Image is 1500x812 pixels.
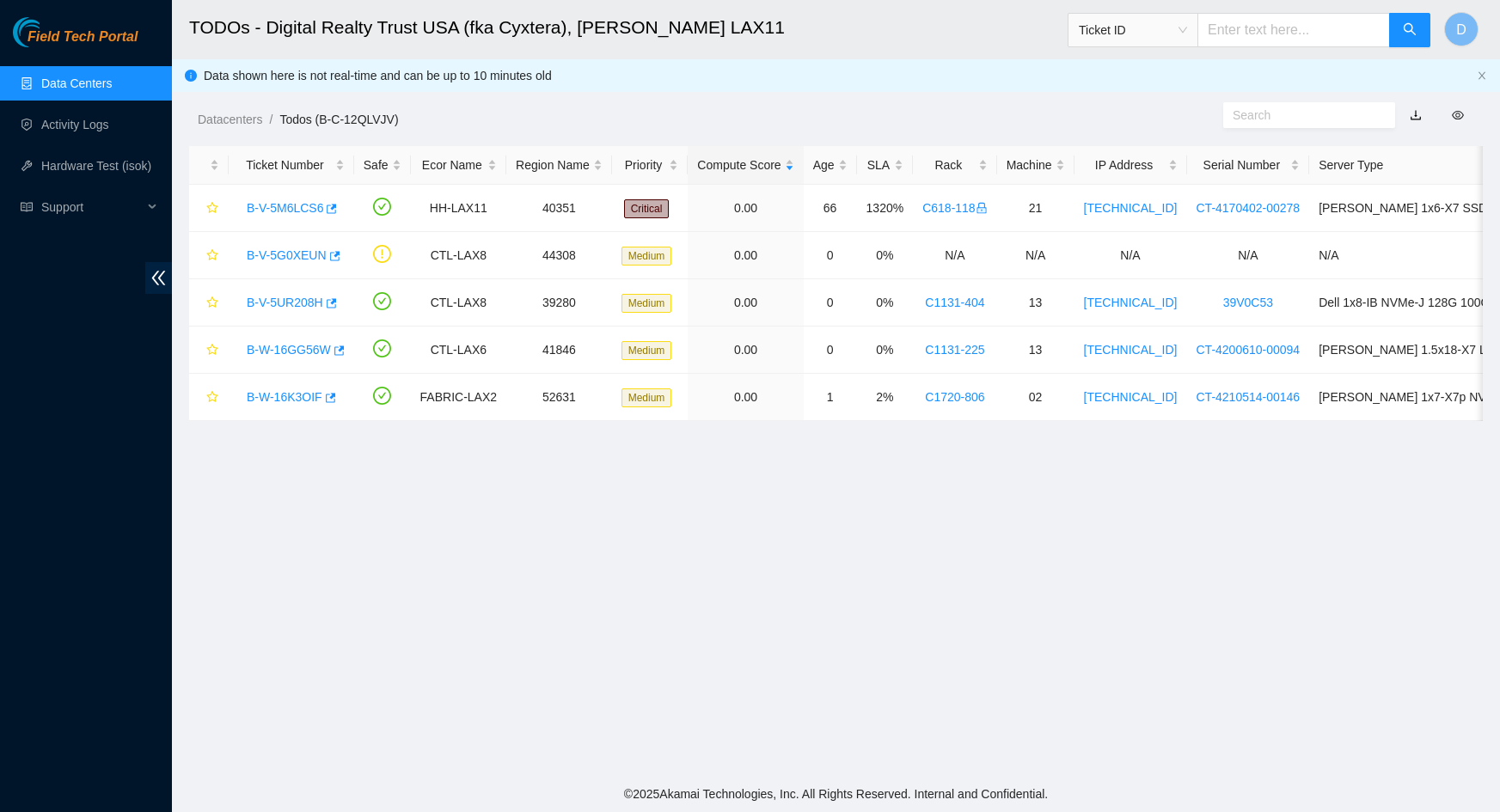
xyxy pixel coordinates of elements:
[1389,13,1430,47] button: search
[997,232,1074,279] td: N/A
[922,201,988,215] a: C618-118lock
[1456,19,1466,40] span: D
[688,232,803,279] td: 0.00
[1444,12,1479,46] button: D
[1074,232,1187,279] td: N/A
[804,232,857,279] td: 0
[206,202,218,216] span: star
[247,296,323,309] a: B-V-5UR208H
[1477,70,1487,82] button: close
[688,327,803,374] td: 0.00
[199,241,219,269] button: star
[145,262,172,294] span: double-left
[621,388,672,407] span: Medium
[198,113,262,126] a: Datacenters
[373,339,391,357] span: check-circle
[925,343,984,357] a: C1131-225
[1084,390,1178,404] a: [TECHNICAL_ID]
[506,279,612,327] td: 39280
[1084,343,1178,357] a: [TECHNICAL_ID]
[373,198,391,216] span: check-circle
[804,185,857,232] td: 66
[857,279,914,327] td: 0%
[997,279,1074,327] td: 13
[269,113,272,126] span: /
[857,185,914,232] td: 1320%
[172,776,1500,812] footer: © 2025 Akamai Technologies, Inc. All Rights Reserved. Internal and Confidential.
[373,387,391,405] span: check-circle
[621,247,672,266] span: Medium
[411,374,506,421] td: FABRIC-LAX2
[1403,22,1417,39] span: search
[857,327,914,374] td: 0%
[247,201,323,215] a: B-V-5M6LCS6
[804,279,857,327] td: 0
[411,185,506,232] td: HH-LAX11
[857,232,914,279] td: 0%
[247,343,331,357] a: B-W-16GG56W
[206,249,218,263] span: star
[688,279,803,327] td: 0.00
[925,390,984,404] a: C1720-806
[247,390,322,404] a: B-W-16K3OIF
[913,232,997,279] td: N/A
[997,374,1074,421] td: 02
[688,185,803,232] td: 0.00
[506,185,612,232] td: 40351
[621,341,672,360] span: Medium
[206,296,218,310] span: star
[13,31,138,53] a: Akamai TechnologiesField Tech Portal
[13,17,87,47] img: Akamai Technologies
[199,383,219,411] button: star
[41,159,151,173] a: Hardware Test (isok)
[976,202,988,214] span: lock
[1223,296,1273,309] a: 39V0C53
[411,327,506,374] td: CTL-LAX6
[997,185,1074,232] td: 21
[21,201,33,213] span: read
[199,289,219,316] button: star
[1452,109,1464,121] span: eye
[28,29,138,46] span: Field Tech Portal
[1410,108,1422,122] a: download
[506,374,612,421] td: 52631
[373,245,391,263] span: exclamation-circle
[247,248,327,262] a: B-V-5G0XEUN
[624,199,670,218] span: Critical
[688,374,803,421] td: 0.00
[41,76,112,90] a: Data Centers
[506,327,612,374] td: 41846
[206,391,218,405] span: star
[1197,343,1301,357] a: CT-4200610-00094
[206,344,218,357] span: star
[41,118,109,131] a: Activity Logs
[1197,13,1390,47] input: Enter text here...
[1197,390,1301,404] a: CT-4210514-00146
[621,294,672,313] span: Medium
[1397,101,1435,129] button: download
[199,336,219,363] button: star
[411,232,506,279] td: CTL-LAX8
[1187,232,1310,279] td: N/A
[1233,106,1372,125] input: Search
[1197,201,1301,215] a: CT-4170402-00278
[41,190,143,224] span: Support
[804,327,857,374] td: 0
[997,327,1074,374] td: 13
[1079,17,1187,43] span: Ticket ID
[925,296,984,309] a: C1131-404
[1084,201,1178,215] a: [TECHNICAL_ID]
[411,279,506,327] td: CTL-LAX8
[199,194,219,222] button: star
[373,292,391,310] span: check-circle
[506,232,612,279] td: 44308
[857,374,914,421] td: 2%
[279,113,398,126] a: Todos (B-C-12QLVJV)
[804,374,857,421] td: 1
[1084,296,1178,309] a: [TECHNICAL_ID]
